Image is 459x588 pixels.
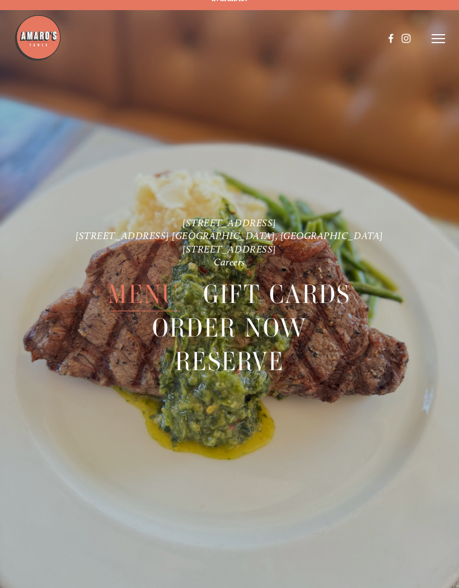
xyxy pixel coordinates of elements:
[182,243,277,255] a: [STREET_ADDRESS]
[76,230,383,241] a: [STREET_ADDRESS] [GEOGRAPHIC_DATA], [GEOGRAPHIC_DATA]
[14,14,62,62] img: Amaro's Table
[214,256,245,268] a: Careers
[203,278,351,311] a: Gift Cards
[108,278,180,311] a: Menu
[152,311,307,344] a: Order Now
[182,217,277,228] a: [STREET_ADDRESS]
[175,345,284,378] a: Reserve
[175,345,284,379] span: Reserve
